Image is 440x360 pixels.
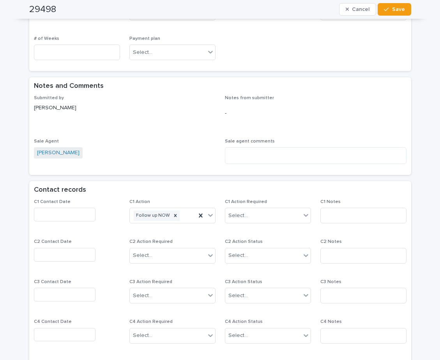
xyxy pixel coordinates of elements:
[134,210,171,221] div: Follow up NOW
[34,104,216,112] p: [PERSON_NAME]
[34,319,72,324] span: C4 Contact Date
[228,292,248,300] div: Select...
[34,82,104,91] h2: Notes and Comments
[133,48,152,57] div: Select...
[225,109,406,118] p: -
[34,139,59,144] span: Sale Agent
[225,239,263,244] span: C2 Action Status
[34,186,86,194] h2: Contact records
[225,200,267,204] span: C1 Action Required
[129,239,173,244] span: C2 Action Required
[320,280,341,284] span: C3 Notes
[228,212,248,220] div: Select...
[392,7,405,12] span: Save
[37,149,80,157] a: [PERSON_NAME]
[129,36,160,41] span: Payment plan
[225,280,262,284] span: C3 Action Status
[129,280,172,284] span: C3 Action Required
[133,331,152,340] div: Select...
[320,200,341,204] span: C1 Notes
[352,7,369,12] span: Cancel
[34,36,59,41] span: # of Weeks
[34,239,72,244] span: C2 Contact Date
[29,4,56,15] h2: 29498
[225,319,263,324] span: C4 Action Status
[34,280,71,284] span: C3 Contact Date
[133,292,152,300] div: Select...
[34,96,64,100] span: Submitted by
[133,251,152,260] div: Select...
[228,251,248,260] div: Select...
[129,319,173,324] span: C4 Action Required
[225,96,274,100] span: Notes from submitter
[378,3,411,16] button: Save
[225,139,275,144] span: Sale agent comments
[320,319,342,324] span: C4 Notes
[34,200,71,204] span: C1 Contact Date
[129,200,150,204] span: C1 Action
[320,239,342,244] span: C2 Notes
[228,331,248,340] div: Select...
[339,3,376,16] button: Cancel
